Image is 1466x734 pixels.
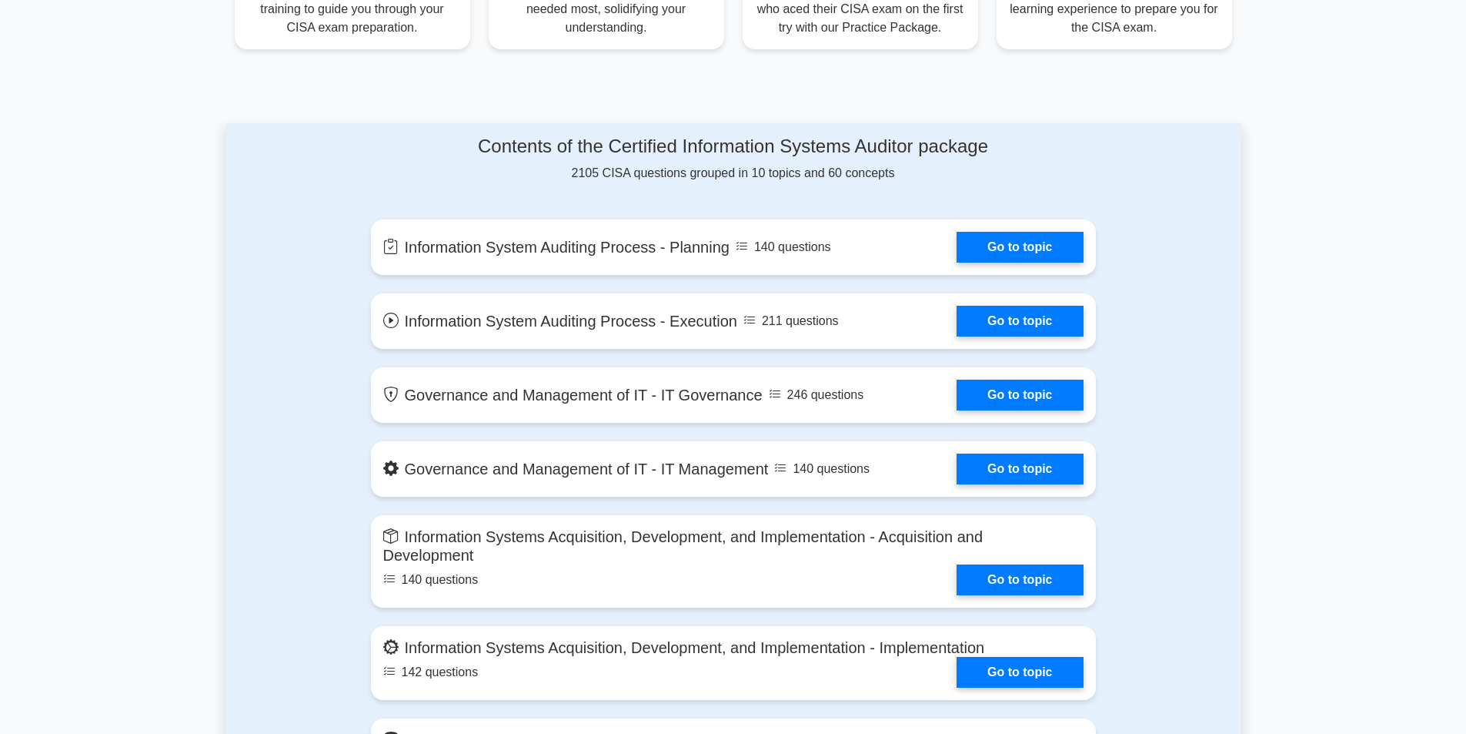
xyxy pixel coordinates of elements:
a: Go to topic [957,232,1083,263]
div: 2105 CISA questions grouped in 10 topics and 60 concepts [371,136,1096,183]
h4: Contents of the Certified Information Systems Auditor package [371,136,1096,158]
a: Go to topic [957,657,1083,688]
a: Go to topic [957,306,1083,337]
a: Go to topic [957,380,1083,411]
a: Go to topic [957,565,1083,595]
a: Go to topic [957,454,1083,484]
